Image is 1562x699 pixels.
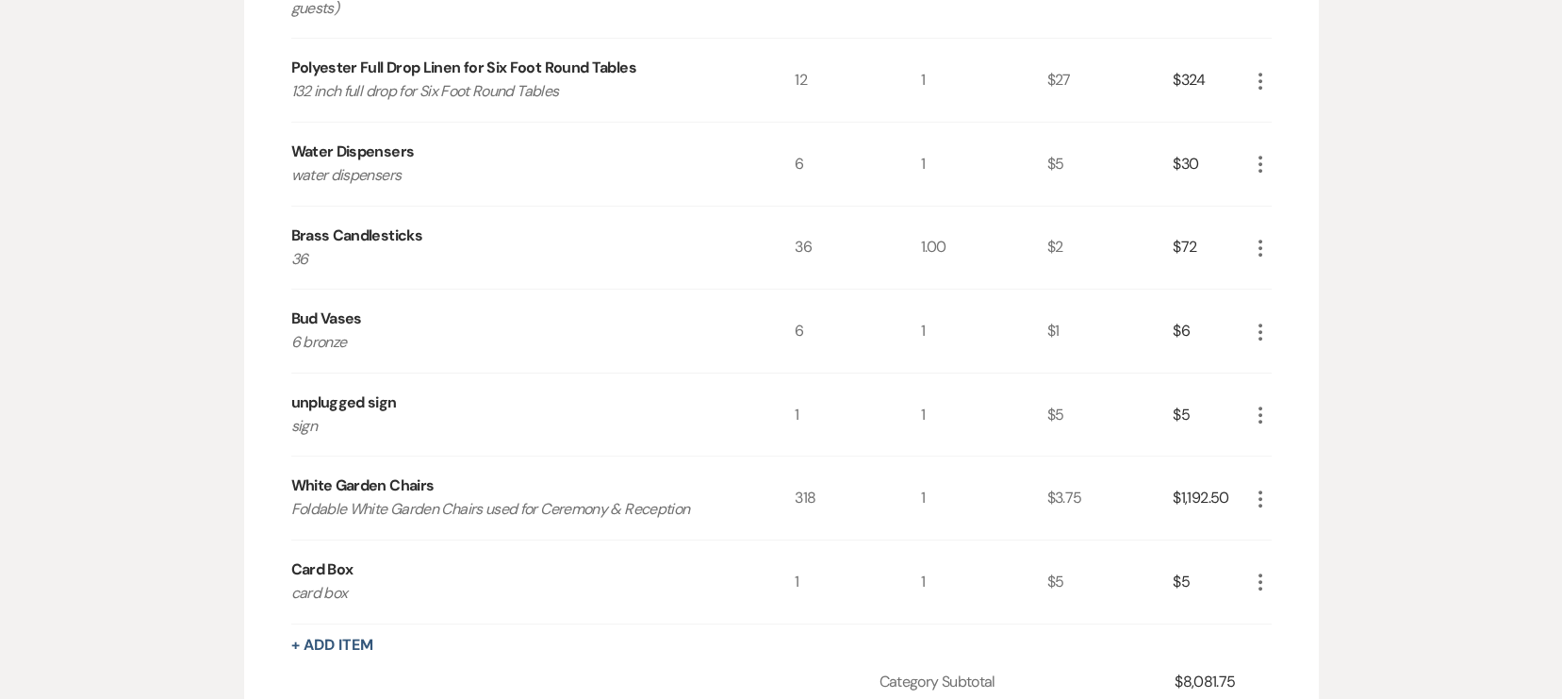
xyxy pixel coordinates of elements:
div: 318 [795,457,921,540]
p: water dispensers [291,163,745,188]
div: $5 [1047,374,1174,457]
div: White Garden Chairs [291,474,435,497]
div: 1 [921,541,1047,624]
div: Water Dispensers [291,141,415,163]
div: 6 [795,290,921,373]
div: 1 [921,290,1047,373]
div: 1 [921,123,1047,206]
div: $5 [1047,541,1174,624]
div: $6 [1173,290,1248,373]
div: $5 [1173,374,1248,457]
div: 36 [795,207,921,290]
div: 1.00 [921,207,1047,290]
div: $1,192.50 [1173,457,1248,540]
div: $30 [1173,123,1248,206]
p: Foldable White Garden Chairs used for Ceremony & Reception [291,497,745,522]
div: Card Box [291,558,354,581]
p: card box [291,581,745,606]
p: 6 bronze [291,330,745,355]
div: $72 [1173,207,1248,290]
div: Bud Vases [291,308,362,330]
div: 1 [921,39,1047,122]
div: $27 [1047,39,1174,122]
div: $5 [1173,541,1248,624]
div: 1 [921,374,1047,457]
div: $1 [1047,290,1174,373]
div: 1 [921,457,1047,540]
div: $5 [1047,123,1174,206]
div: 6 [795,123,921,206]
div: 1 [795,374,921,457]
p: 36 [291,247,745,272]
div: 12 [795,39,921,122]
div: $3.75 [1047,457,1174,540]
div: Polyester Full Drop Linen for Six Foot Round Tables [291,57,636,79]
div: Brass Candlesticks [291,225,422,247]
div: 1 [795,541,921,624]
div: $8,081.75 [1175,671,1248,693]
div: unplugged sign [291,391,397,414]
div: $2 [1047,207,1174,290]
p: sign [291,414,745,439]
div: $324 [1173,39,1248,122]
div: Category Subtotal [880,671,1176,693]
button: + Add Item [291,638,373,653]
p: 132 inch full drop for Six Foot Round Tables [291,79,745,104]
